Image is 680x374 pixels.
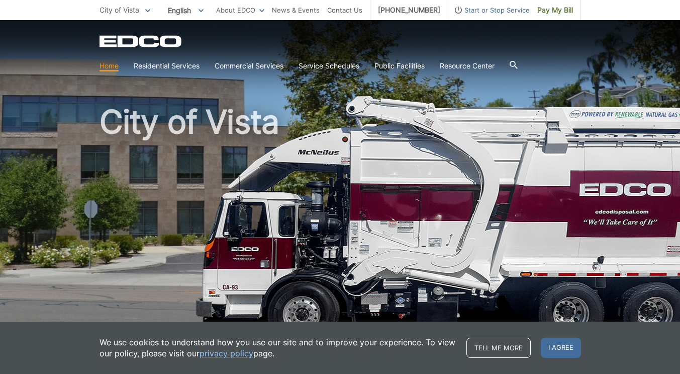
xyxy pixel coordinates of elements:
[100,60,119,71] a: Home
[160,2,211,19] span: English
[100,35,183,47] a: EDCD logo. Return to the homepage.
[272,5,320,16] a: News & Events
[537,5,573,16] span: Pay My Bill
[299,60,359,71] a: Service Schedules
[100,6,139,14] span: City of Vista
[440,60,495,71] a: Resource Center
[466,338,531,358] a: Tell me more
[100,106,581,327] h1: City of Vista
[200,348,253,359] a: privacy policy
[374,60,425,71] a: Public Facilities
[100,337,456,359] p: We use cookies to understand how you use our site and to improve your experience. To view our pol...
[134,60,200,71] a: Residential Services
[216,5,264,16] a: About EDCO
[541,338,581,358] span: I agree
[215,60,283,71] a: Commercial Services
[327,5,362,16] a: Contact Us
